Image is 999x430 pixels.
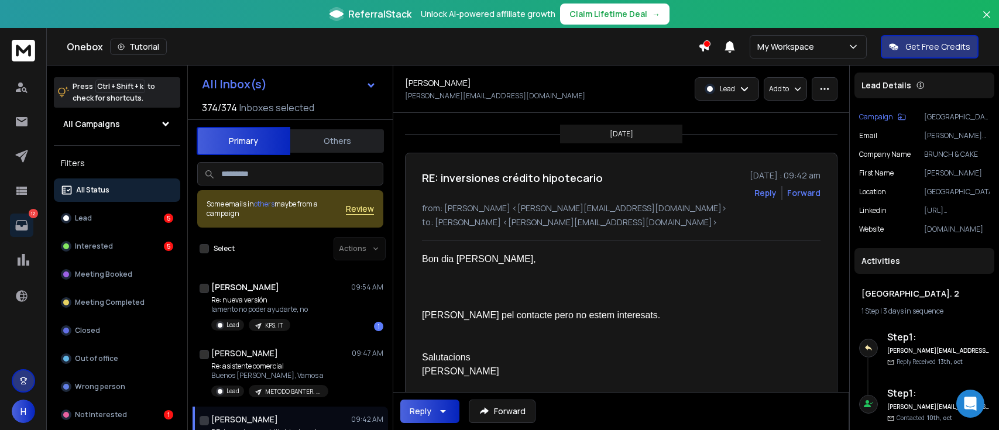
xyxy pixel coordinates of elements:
button: Meeting Booked [54,263,180,286]
span: others [254,199,274,209]
div: Activities [854,248,994,274]
p: First Name [859,168,894,178]
button: Out of office [54,347,180,370]
p: Company Name [859,150,911,159]
h1: RE: inversiones crédito hipotecario [422,170,603,186]
button: Not Interested1 [54,403,180,426]
p: Re: asistente comercial [211,362,328,371]
p: Lead [226,321,239,329]
button: Lead5 [54,207,180,230]
button: Forward [469,400,535,423]
button: Interested5 [54,235,180,258]
button: Get Free Credits [881,35,979,59]
button: Others [290,128,384,154]
div: Some emails in maybe from a campaign [207,199,346,218]
span: 10th, oct [927,414,952,422]
p: Lead Details [861,80,911,91]
span: ReferralStack [348,7,411,21]
p: All Status [76,185,109,195]
h1: All Campaigns [63,118,120,130]
p: [DOMAIN_NAME] [924,225,990,234]
span: 1 Step [861,306,879,316]
a: 12 [10,214,33,237]
p: Lead [226,387,239,395]
h6: [PERSON_NAME][EMAIL_ADDRESS][DOMAIN_NAME] [887,346,990,355]
button: H [12,400,35,423]
p: 09:47 AM [352,349,383,358]
p: METODO BANTER. Outbound Pack [265,387,321,396]
button: All Status [54,178,180,202]
p: Campaign [859,112,893,122]
p: Buenos [PERSON_NAME], Vamos a [211,371,328,380]
p: [URL][DOMAIN_NAME] [924,206,990,215]
p: Lead [75,214,92,223]
p: [PERSON_NAME] [924,168,990,178]
h1: [PERSON_NAME] [211,348,278,359]
p: Lead [720,84,735,94]
p: [PERSON_NAME][EMAIL_ADDRESS][DOMAIN_NAME] [405,91,585,101]
button: Claim Lifetime Deal→ [560,4,670,25]
p: My Workspace [757,41,819,53]
h1: All Inbox(s) [202,78,267,90]
div: Bon dia [PERSON_NAME], [422,252,764,266]
span: 13th, oct [938,357,963,366]
button: Reply [754,187,777,199]
label: Select [214,244,235,253]
p: BRUNCH & CAKE [924,150,990,159]
p: Out of office [75,354,118,363]
p: Meeting Completed [75,298,145,307]
p: Reply Received [897,357,963,366]
div: Forward [787,187,821,199]
p: website [859,225,884,234]
button: All Campaigns [54,112,180,136]
p: Unlock AI-powered affiliate growth [421,8,555,20]
button: Close banner [979,7,994,35]
span: Ctrl + Shift + k [95,80,145,93]
h3: Filters [54,155,180,171]
span: 3 days in sequence [883,306,943,316]
div: | [861,307,987,316]
p: [GEOGRAPHIC_DATA] [924,187,990,197]
p: [DATE] : 09:42 am [750,170,821,181]
p: KPS. IT [265,321,283,330]
p: Interested [75,242,113,251]
p: 09:54 AM [351,283,383,292]
p: lamento no poder ayudarte, no [211,305,308,314]
button: Meeting Completed [54,291,180,314]
h1: [PERSON_NAME] [405,77,471,89]
p: [GEOGRAPHIC_DATA]. 2 [924,112,990,122]
p: Wrong person [75,382,125,391]
p: Re: nueva versión [211,295,308,305]
button: Review [346,203,374,215]
p: Email [859,131,877,140]
button: Primary [197,127,290,155]
p: linkedin [859,206,887,215]
h6: Step 1 : [887,330,990,344]
div: [PERSON_NAME] pel contacte pero no estem interesats. Salutacions [PERSON_NAME] [422,280,764,379]
div: 5 [164,242,173,251]
p: to: [PERSON_NAME] <[PERSON_NAME][EMAIL_ADDRESS][DOMAIN_NAME]> [422,216,821,228]
h3: Inboxes selected [239,101,314,115]
p: [DATE] [610,129,633,139]
p: 09:42 AM [351,415,383,424]
h6: Step 1 : [887,386,990,400]
div: Onebox [67,39,698,55]
button: Reply [400,400,459,423]
p: Get Free Credits [905,41,970,53]
button: Wrong person [54,375,180,398]
p: Closed [75,326,100,335]
h1: [PERSON_NAME] [211,414,278,425]
div: 1 [164,410,173,419]
p: Not Interested [75,410,127,419]
button: Tutorial [110,39,167,55]
p: 12 [29,209,38,218]
span: 374 / 374 [202,101,237,115]
h1: [GEOGRAPHIC_DATA]. 2 [861,288,987,300]
h1: [PERSON_NAME] [211,281,279,293]
div: Reply [410,405,431,417]
button: All Inbox(s) [193,73,386,96]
